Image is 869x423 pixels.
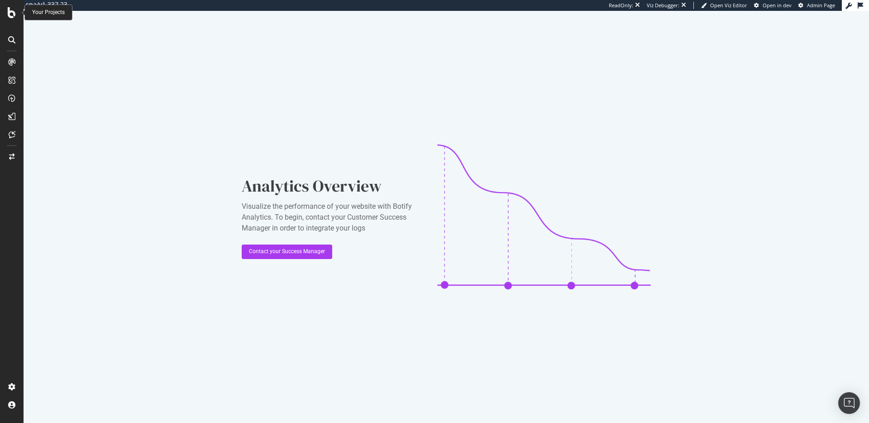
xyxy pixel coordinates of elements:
button: Contact your Success Manager [242,245,332,259]
span: Open in dev [763,2,792,9]
div: Contact your Success Manager [249,248,325,255]
div: Open Intercom Messenger [838,392,860,414]
div: Your Projects [32,9,65,16]
a: Open in dev [754,2,792,9]
span: Open Viz Editor [710,2,747,9]
div: ReadOnly: [609,2,633,9]
img: CaL_T18e.png [437,144,651,289]
a: Open Viz Editor [701,2,747,9]
div: Viz Debugger: [647,2,679,9]
div: Analytics Overview [242,175,423,197]
span: Admin Page [807,2,835,9]
div: Visualize the performance of your website with Botify Analytics. To begin, contact your Customer ... [242,201,423,234]
a: Admin Page [798,2,835,9]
